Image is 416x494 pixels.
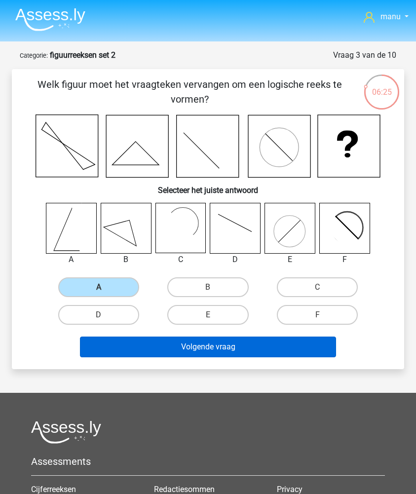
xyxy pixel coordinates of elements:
[277,305,358,325] label: F
[333,49,396,61] div: Vraag 3 van de 10
[58,305,140,325] label: D
[28,178,388,195] h6: Selecteer het juiste antwoord
[277,485,303,494] a: Privacy
[38,254,104,266] div: A
[80,337,336,357] button: Volgende vraag
[58,277,140,297] label: A
[364,11,409,23] a: manu
[257,254,323,266] div: E
[312,254,378,266] div: F
[363,74,400,98] div: 06:25
[380,12,401,21] span: manu
[20,52,48,59] small: Categorie:
[31,420,101,444] img: Assessly logo
[50,50,115,60] strong: figuurreeksen set 2
[202,254,268,266] div: D
[148,254,214,266] div: C
[31,456,385,467] h5: Assessments
[28,77,351,107] p: Welk figuur moet het vraagteken vervangen om een logische reeks te vormen?
[154,485,215,494] a: Redactiesommen
[15,8,85,31] img: Assessly
[31,485,76,494] a: Cijferreeksen
[167,277,249,297] label: B
[93,254,159,266] div: B
[277,277,358,297] label: C
[167,305,249,325] label: E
